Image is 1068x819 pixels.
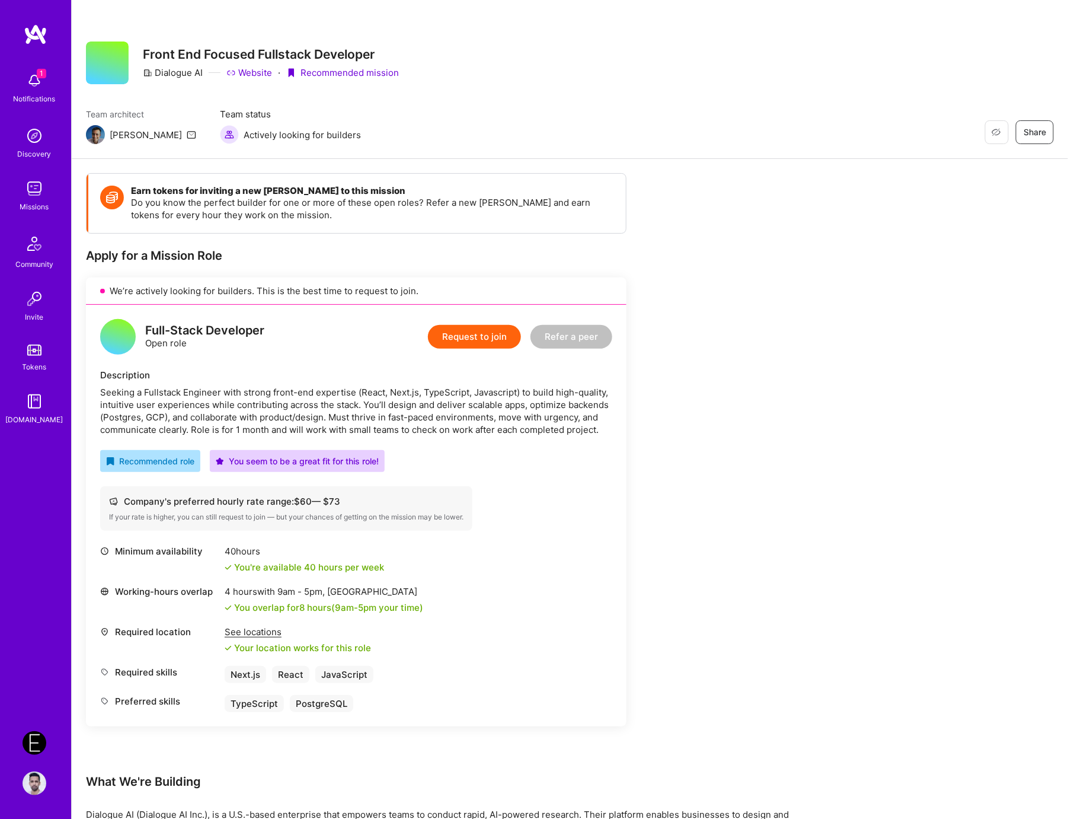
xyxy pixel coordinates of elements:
img: Token icon [100,186,124,209]
div: You overlap for 8 hours ( your time) [234,601,423,614]
div: Missions [20,200,49,213]
div: [DOMAIN_NAME] [6,413,63,426]
div: · [278,66,280,79]
i: icon PurpleStar [216,457,224,466]
div: Apply for a Mission Role [86,248,626,263]
img: tokens [27,345,41,356]
img: User Avatar [23,772,46,795]
div: [PERSON_NAME] [110,129,182,141]
div: Discovery [18,148,52,160]
img: teamwork [23,177,46,200]
i: icon Cash [109,497,118,506]
i: icon EyeClosed [992,128,1001,137]
img: Actively looking for builders [220,125,239,144]
h4: Earn tokens for inviting a new [PERSON_NAME] to this mission [131,186,614,196]
div: If your rate is higher, you can still request to join — but your chances of getting on the missio... [109,512,463,522]
span: 9am - 5pm , [275,586,327,597]
img: guide book [23,390,46,413]
div: We’re actively looking for builders. This is the best time to request to join. [86,278,626,305]
i: icon PurpleRibbon [286,68,296,78]
div: Community [15,258,53,270]
div: Recommended role [106,455,194,467]
img: discovery [23,124,46,148]
div: You seem to be a great fit for this role! [216,455,379,467]
div: 40 hours [225,545,384,557]
i: icon Check [225,604,232,611]
button: Share [1016,120,1054,144]
img: Community [20,230,49,258]
h3: Front End Focused Fullstack Developer [143,47,399,62]
img: Team Architect [86,125,105,144]
div: Next.js [225,666,266,683]
span: Share [1024,126,1046,138]
img: Invite [23,287,46,311]
div: TypeScript [225,695,284,712]
div: Preferred skills [100,695,219,708]
img: Endeavor: Olympic Engineering -3338OEG275 [23,731,46,755]
div: See locations [225,626,371,638]
i: icon RecommendedBadge [106,457,114,466]
div: Description [100,369,612,381]
a: User Avatar [20,772,49,795]
i: icon Location [100,627,109,636]
div: Dialogue AI [143,66,203,79]
img: logo [24,24,47,45]
div: Open role [145,324,264,349]
i: icon Check [225,564,232,571]
i: icon Check [225,645,232,652]
div: 4 hours with [GEOGRAPHIC_DATA] [225,585,423,598]
div: PostgreSQL [290,695,353,712]
button: Refer a peer [530,325,612,349]
div: Company's preferred hourly rate range: $ 60 — $ 73 [109,495,463,508]
div: React [272,666,309,683]
div: Required skills [100,666,219,678]
img: bell [23,69,46,93]
div: What We're Building [86,774,797,789]
span: Actively looking for builders [244,129,361,141]
div: Full-Stack Developer [145,324,264,337]
div: Seeking a Fullstack Engineer with strong front-end expertise (React, Next.js, TypeScript, Javascr... [100,386,612,436]
span: 1 [37,69,46,78]
i: icon World [100,587,109,596]
div: JavaScript [315,666,373,683]
i: icon Tag [100,697,109,706]
div: Your location works for this role [225,642,371,654]
div: Recommended mission [286,66,399,79]
i: icon Tag [100,668,109,677]
div: Required location [100,626,219,638]
div: Invite [25,311,44,323]
div: Tokens [23,361,47,373]
span: Team architect [86,108,196,120]
button: Request to join [428,325,521,349]
a: Endeavor: Olympic Engineering -3338OEG275 [20,731,49,755]
i: icon CompanyGray [143,68,152,78]
div: Notifications [14,93,56,105]
div: Working-hours overlap [100,585,219,598]
i: icon Mail [187,130,196,139]
p: Do you know the perfect builder for one or more of these open roles? Refer a new [PERSON_NAME] an... [131,196,614,221]
div: Minimum availability [100,545,219,557]
span: 9am - 5pm [335,602,376,613]
a: Website [226,66,272,79]
span: Team status [220,108,361,120]
i: icon Clock [100,547,109,556]
div: You're available 40 hours per week [225,561,384,573]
